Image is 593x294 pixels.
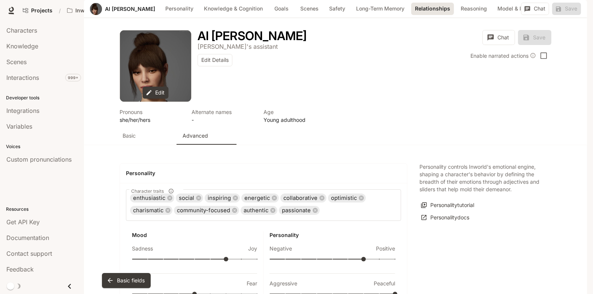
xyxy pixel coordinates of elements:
p: - [192,116,255,124]
button: Open character avatar dialog [90,3,102,15]
div: charismatic [130,206,172,215]
div: collaborative [280,193,326,202]
span: social [176,194,197,202]
span: community-focused [174,206,233,215]
p: Pronouns [120,108,183,116]
button: Long-Term Memory [352,3,408,15]
button: Knowledge & Cognition [200,3,267,15]
span: inspiring [205,194,234,202]
button: Basic fields [102,273,151,288]
p: Age [264,108,326,116]
div: Enable narrated actions [470,52,536,60]
p: Advanced [183,132,208,139]
button: Chat [521,3,549,15]
div: energetic [241,193,279,202]
p: Aggressive [270,280,297,287]
p: Inworld AI Demos kamil [75,7,117,14]
button: Personalitytutorial [419,199,476,211]
p: Negative [270,245,292,252]
span: charismatic [130,206,166,215]
div: optimistic [328,193,366,202]
p: Joy [248,245,257,252]
button: Open character details dialog [198,42,278,51]
button: Edit [143,87,169,99]
div: Avatar image [90,3,102,15]
p: Young adulthood [264,116,326,124]
span: passionate [279,206,314,215]
span: enthusiastic [130,194,168,202]
div: enthusiastic [130,193,174,202]
a: AI [PERSON_NAME] [105,6,155,12]
span: Character traits [131,188,164,194]
button: Open character details dialog [120,108,183,124]
div: / [56,7,64,15]
button: Open character avatar dialog [120,30,191,102]
span: energetic [241,194,273,202]
button: Model & Prompt [494,3,541,15]
h4: Personality [126,169,401,177]
a: Personalitydocs [419,211,471,224]
button: Open workspace menu [64,3,129,18]
p: she/her/hers [120,116,183,124]
p: Sadness [132,245,153,252]
div: passionate [279,206,320,215]
h6: Mood [132,231,257,239]
p: Fear [247,280,257,287]
button: Chat [482,30,515,45]
p: [PERSON_NAME]'s assistant [198,43,278,50]
a: Go to projects [19,3,56,18]
p: Basic [123,132,136,139]
h1: AI [PERSON_NAME] [198,28,307,43]
button: Safety [325,3,349,15]
div: inspiring [205,193,240,202]
h6: Personality [270,231,395,239]
div: social [176,193,203,202]
span: collaborative [280,194,320,202]
button: Goals [270,3,294,15]
p: Alternate names [192,108,255,116]
button: Character traits [166,186,176,196]
button: Open character details dialog [264,108,326,124]
p: Peaceful [374,280,395,287]
p: Positive [376,245,395,252]
button: Open character details dialog [198,30,307,42]
button: Reasoning [457,3,491,15]
div: community-focused [174,206,239,215]
button: Relationships [411,3,454,15]
span: Projects [31,7,52,14]
button: Open character details dialog [192,108,255,124]
button: Personality [162,3,197,15]
p: Personality controls Inworld's emotional engine, shaping a character's behavior by defining the b... [419,163,539,193]
span: optimistic [328,194,360,202]
div: Avatar image [120,30,191,102]
span: authentic [241,206,271,215]
button: Edit Details [198,54,232,66]
button: Scenes [296,3,322,15]
div: authentic [241,206,277,215]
